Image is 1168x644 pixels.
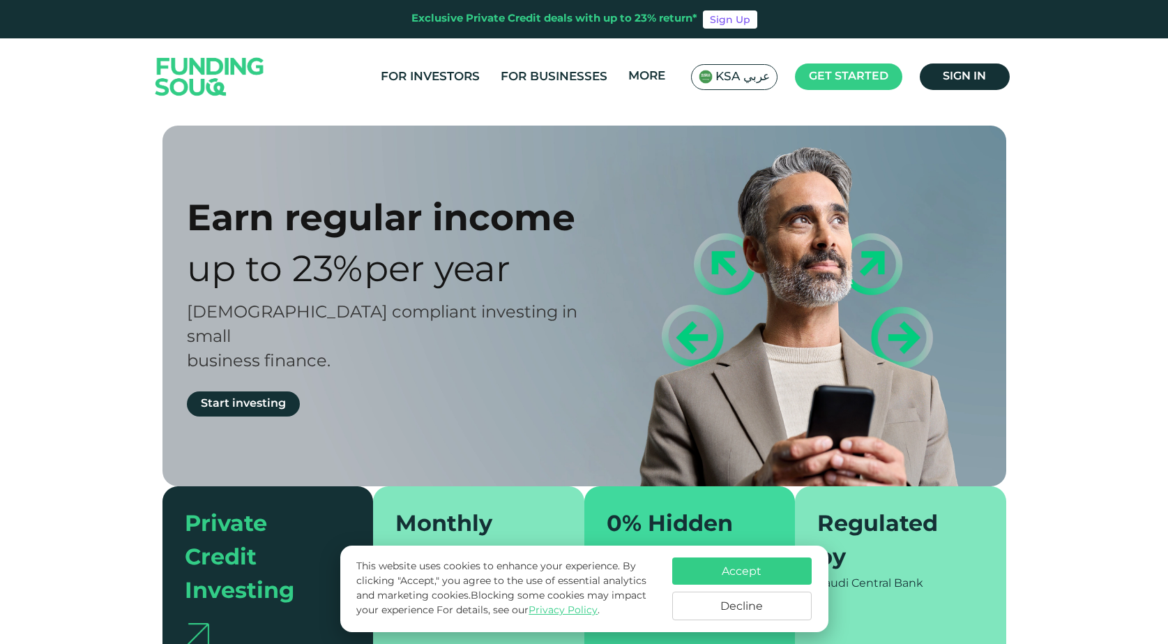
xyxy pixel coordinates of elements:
span: For details, see our . [437,606,600,615]
div: Earn regular income [187,195,609,239]
div: Exclusive Private Credit deals with up to 23% return* [411,11,697,27]
a: Privacy Policy [529,606,598,615]
button: Accept [672,557,812,585]
span: Start investing [201,398,286,409]
div: Saudi Central Bank [817,576,984,592]
span: More [628,70,665,82]
button: Decline [672,592,812,620]
span: Per Year [364,254,510,289]
span: Blocking some cookies may impact your experience [356,591,646,615]
a: Sign Up [703,10,757,29]
a: Sign in [920,63,1010,90]
a: Start investing [187,391,300,417]
div: 0% Hidden Fees [607,509,757,576]
span: Sign in [943,71,986,82]
span: Up to 23% [187,254,363,289]
p: This website uses cookies to enhance your experience. By clicking "Accept," you agree to the use ... [356,560,658,618]
div: Monthly repayments [395,509,545,576]
span: KSA عربي [715,69,770,85]
img: SA Flag [699,70,713,84]
span: [DEMOGRAPHIC_DATA] compliant investing in small business finance. [187,305,577,370]
a: For Investors [377,66,483,89]
div: Private Credit Investing [185,509,335,609]
span: Get started [809,71,888,82]
div: Regulated by [817,509,967,576]
img: Logo [142,41,278,112]
a: For Businesses [497,66,611,89]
